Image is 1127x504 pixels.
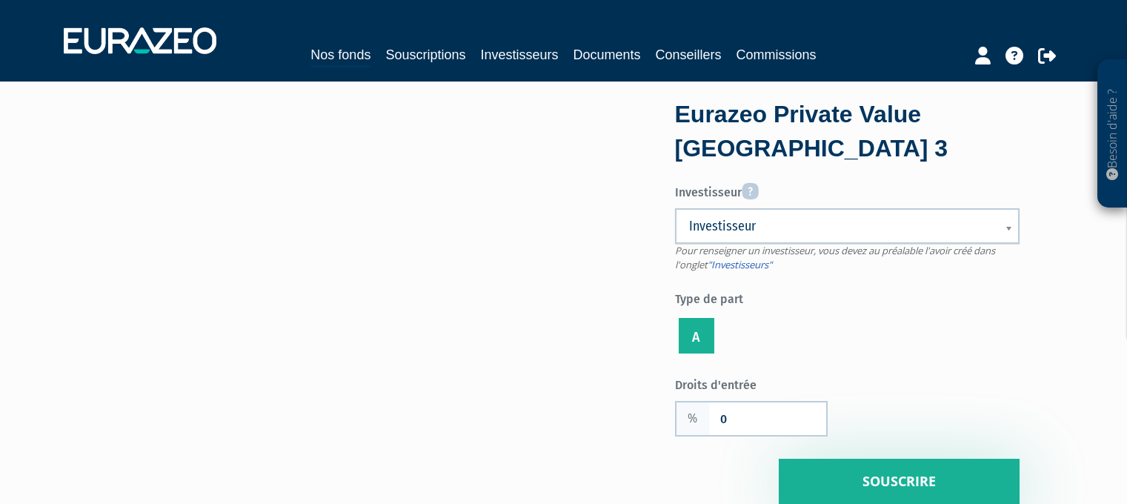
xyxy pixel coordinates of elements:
label: A [679,318,714,354]
p: Besoin d'aide ? [1104,67,1121,201]
span: Pour renseigner un investisseur, vous devez au préalable l'avoir créé dans l'onglet [675,244,995,271]
a: Conseillers [656,44,722,65]
label: Investisseur [675,177,1020,202]
label: Droits d'entrée [675,372,848,394]
a: "Investisseurs" [708,258,772,271]
a: Investisseurs [480,44,558,65]
div: Eurazeo Private Value [GEOGRAPHIC_DATA] 3 [675,98,1020,165]
a: Documents [574,44,641,65]
input: Frais d'entrée [709,402,826,435]
a: Nos fonds [310,44,370,67]
a: Commissions [737,44,817,65]
span: Investisseur [689,217,986,235]
a: Souscriptions [385,44,465,65]
label: Type de part [675,286,1020,308]
iframe: YouTube video player [108,104,632,399]
img: 1732889491-logotype_eurazeo_blanc_rvb.png [64,27,216,54]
